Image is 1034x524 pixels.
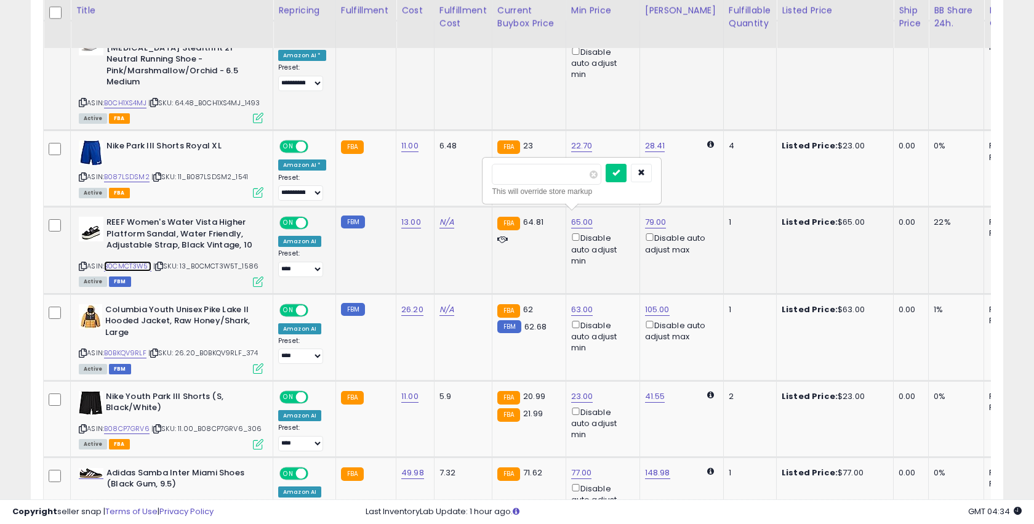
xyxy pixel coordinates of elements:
div: Amazon AI [278,486,321,498]
div: Preset: [278,337,326,365]
div: Cost [401,4,429,17]
span: 21.99 [523,408,543,419]
div: FBM: 3 [989,402,1030,413]
small: FBA [341,391,364,405]
span: | SKU: 11_B087LSDSM2_1541 [151,172,248,182]
div: 1 [729,304,767,315]
a: 11.00 [401,390,419,403]
span: ON [281,142,296,152]
div: Amazon AI [278,410,321,421]
span: ON [281,305,296,315]
span: 62.68 [524,321,547,333]
b: REEF Women's Water Vista Higher Platform Sandal, Water Friendly, Adjustable Strap, Black Vintage, 10 [106,217,256,254]
div: 4 [729,140,767,151]
a: 41.55 [645,390,665,403]
span: All listings currently available for purchase on Amazon [79,364,107,374]
a: 23.00 [571,390,593,403]
a: Terms of Use [105,506,158,517]
div: 22% [934,217,974,228]
small: FBA [341,467,364,481]
b: Nike Youth Park III Shorts (S, Black/White) [106,391,255,417]
small: FBM [341,303,365,316]
div: Amazon AI [278,236,321,247]
div: Min Price [571,4,635,17]
div: $63.00 [782,304,884,315]
a: B0BKQV9RLF [104,348,146,358]
small: FBA [497,408,520,422]
div: 6.48 [439,140,483,151]
div: Preset: [278,249,326,277]
small: FBA [497,391,520,405]
a: 79.00 [645,216,667,228]
div: [PERSON_NAME] [645,4,718,17]
div: FBA: 7 [989,467,1030,478]
span: 71.62 [523,467,542,478]
div: Disable auto adjust min [571,45,630,81]
div: 0.00 [899,304,919,315]
span: ON [281,468,296,478]
div: Num of Comp. [989,4,1034,30]
div: $23.00 [782,391,884,402]
span: | SKU: 11.00_B08CP7GRV6_306 [151,424,262,433]
span: FBA [109,188,130,198]
a: 105.00 [645,304,670,316]
b: Listed Price: [782,467,838,478]
small: FBA [341,140,364,154]
div: seller snap | | [12,506,214,518]
div: Amazon AI * [278,159,326,171]
div: 0% [934,391,974,402]
div: FBA: 7 [989,140,1030,151]
div: 0.00 [899,391,919,402]
div: $65.00 [782,217,884,228]
div: $77.00 [782,467,884,478]
a: 22.70 [571,140,593,152]
div: Current Buybox Price [497,4,561,30]
b: [PERSON_NAME] Womens [MEDICAL_DATA] Stealthfit 21 Neutral Running Shoe - Pink/Marshmallow/Orchid ... [106,31,256,91]
div: 0% [934,140,974,151]
span: OFF [307,142,326,152]
img: 31CUEXCb6WL._SL40_.jpg [79,391,103,416]
span: All listings currently available for purchase on Amazon [79,439,107,449]
span: All listings currently available for purchase on Amazon [79,113,107,124]
b: Listed Price: [782,140,838,151]
div: Disable auto adjust min [571,231,630,267]
div: Title [76,4,268,17]
span: 62 [523,304,533,315]
a: 77.00 [571,467,592,479]
div: 5.9 [439,391,483,402]
div: Disable auto adjust max [645,318,714,342]
a: 65.00 [571,216,593,228]
div: Listed Price [782,4,888,17]
small: FBA [497,140,520,154]
a: 26.20 [401,304,423,316]
a: 63.00 [571,304,593,316]
div: Fulfillment [341,4,391,17]
a: 28.41 [645,140,665,152]
span: All listings currently available for purchase on Amazon [79,276,107,287]
b: Nike Park III Shorts Royal XL [106,140,256,155]
div: This will override store markup [492,185,652,198]
div: 0.00 [899,467,919,478]
div: Fulfillment Cost [439,4,487,30]
span: FBA [109,113,130,124]
a: B0CH1XS4MJ [104,98,146,108]
div: Last InventoryLab Update: 1 hour ago. [366,506,1022,518]
div: BB Share 24h. [934,4,979,30]
div: 7.32 [439,467,483,478]
span: 2025-08-12 04:34 GMT [968,506,1022,517]
span: FBM [109,276,131,287]
span: | SKU: 26.20_B0BKQV9RLF_374 [148,348,258,358]
div: FBA: 2 [989,304,1030,315]
div: Fulfillable Quantity [729,4,771,30]
div: Preset: [278,63,326,91]
img: 31Lntp0duGL._SL40_.jpg [79,140,103,165]
div: ASIN: [79,304,263,373]
span: 64.81 [523,216,543,228]
a: 13.00 [401,216,421,228]
div: Disable auto adjust max [645,231,714,255]
small: FBM [341,216,365,228]
span: FBM [109,364,131,374]
small: FBA [497,304,520,318]
span: OFF [307,218,326,228]
div: FBM: 3 [989,478,1030,490]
